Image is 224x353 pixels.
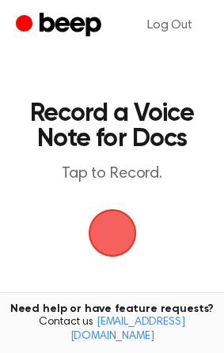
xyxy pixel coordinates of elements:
[89,209,136,257] button: Beep Logo
[9,316,215,344] span: Contact us
[28,101,196,152] h1: Record a Voice Note for Docs
[28,164,196,184] p: Tap to Record.
[16,10,105,41] a: Beep
[131,6,208,44] a: Log Out
[70,317,185,342] a: [EMAIL_ADDRESS][DOMAIN_NAME]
